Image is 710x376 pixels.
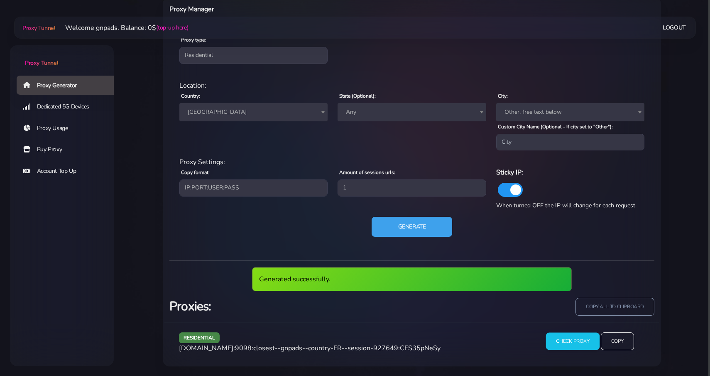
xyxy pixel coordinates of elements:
[670,336,700,366] iframe: Webchat Widget
[181,36,206,44] label: Proxy type:
[179,344,441,353] span: [DOMAIN_NAME]:9098:closest--gnpads--country-FR--session-927649:CFS35pNeSy
[498,92,508,100] label: City:
[372,217,453,237] button: Generate
[10,45,114,67] a: Proxy Tunnel
[169,4,448,15] h6: Proxy Manager
[575,298,654,316] input: copy all to clipboard
[663,20,686,35] a: Logout
[496,202,637,209] span: When turned OFF the IP will change for each request.
[601,332,634,350] input: Copy
[181,169,210,176] label: Copy format:
[179,332,220,343] span: residential
[169,298,407,315] h3: Proxies:
[174,157,649,167] div: Proxy Settings:
[343,106,481,118] span: Any
[496,103,644,121] span: Other, free text below
[184,106,323,118] span: France
[338,103,486,121] span: Any
[181,92,200,100] label: Country:
[339,169,395,176] label: Amount of sessions urls:
[17,76,120,95] a: Proxy Generator
[22,24,55,32] span: Proxy Tunnel
[179,103,328,121] span: France
[339,92,376,100] label: State (Optional):
[496,167,644,178] h6: Sticky IP:
[546,333,600,350] input: Check Proxy
[17,97,120,116] a: Dedicated 5G Devices
[501,106,639,118] span: Other, free text below
[17,119,120,138] a: Proxy Usage
[17,140,120,159] a: Buy Proxy
[498,123,613,130] label: Custom City Name (Optional - If city set to "Other"):
[496,134,644,150] input: City
[174,81,649,91] div: Location:
[252,267,572,291] div: Generated successfully.
[21,21,55,34] a: Proxy Tunnel
[55,23,188,33] li: Welcome gnpads. Balance: 0$
[25,59,58,67] span: Proxy Tunnel
[17,162,120,181] a: Account Top Up
[156,23,188,32] a: (top-up here)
